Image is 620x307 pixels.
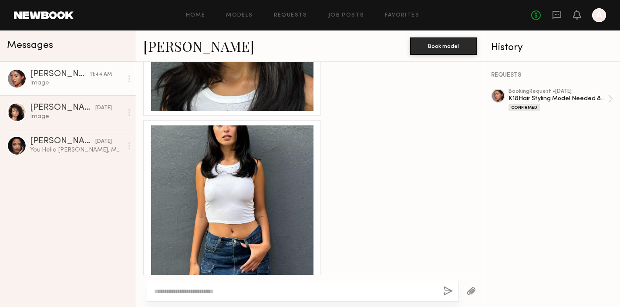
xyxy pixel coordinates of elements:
a: Home [186,13,206,18]
div: [DATE] [95,138,112,146]
div: [DATE] [95,104,112,112]
div: Image [30,79,123,87]
div: You: Hello [PERSON_NAME], My name is [PERSON_NAME], and I am the Head of Training for the global ... [30,146,123,154]
a: Models [226,13,253,18]
div: REQUESTS [491,72,613,78]
a: Book model [410,42,477,49]
a: Job Posts [328,13,364,18]
a: Requests [274,13,307,18]
a: A [592,8,606,22]
div: [PERSON_NAME] [30,70,90,79]
div: booking Request • [DATE] [509,89,608,94]
a: Favorites [385,13,419,18]
div: History [491,43,613,53]
div: Image [30,112,123,121]
a: [PERSON_NAME] [143,37,254,55]
div: [PERSON_NAME] [30,137,95,146]
div: K18Hair Styling Model Needed 8/15 (Full Day) [509,94,608,103]
button: Book model [410,37,477,55]
a: bookingRequest •[DATE]K18Hair Styling Model Needed 8/15 (Full Day)Confirmed [509,89,613,111]
div: 11:44 AM [90,71,112,79]
div: Confirmed [509,104,540,111]
div: [PERSON_NAME] [30,104,95,112]
span: Messages [7,40,53,51]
